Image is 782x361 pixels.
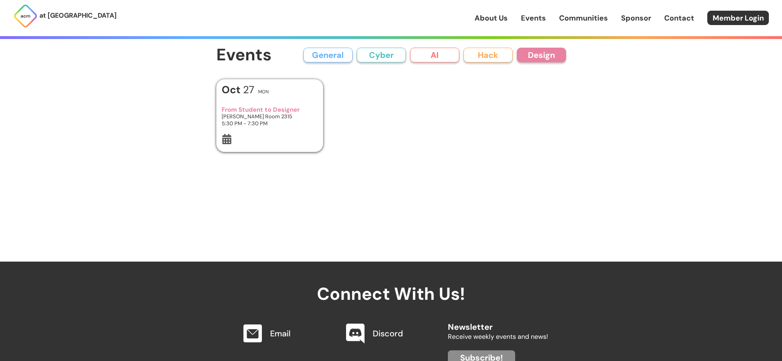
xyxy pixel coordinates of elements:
[410,48,459,62] button: AI
[222,85,254,95] h1: 27
[664,13,694,23] a: Contact
[222,120,317,127] h3: 5:30 PM - 7:30 PM
[559,13,608,23] a: Communities
[270,328,291,339] a: Email
[216,46,272,64] h1: Events
[303,48,353,62] button: General
[234,262,548,304] h2: Connect With Us!
[39,10,117,21] p: at [GEOGRAPHIC_DATA]
[448,331,548,342] p: Receive weekly events and news!
[13,4,38,28] img: ACM Logo
[475,13,508,23] a: About Us
[517,48,566,62] button: Design
[463,48,513,62] button: Hack
[222,106,317,113] h3: From Student to Designer
[13,4,117,28] a: at [GEOGRAPHIC_DATA]
[448,314,548,331] h2: Newsletter
[373,328,403,339] a: Discord
[621,13,651,23] a: Sponsor
[222,83,243,97] b: Oct
[346,324,365,344] img: Discord
[258,90,269,94] h2: Mon
[521,13,546,23] a: Events
[243,324,262,343] img: Email
[222,113,317,120] h3: [PERSON_NAME] Room 2315
[707,11,769,25] a: Member Login
[357,48,406,62] button: Cyber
